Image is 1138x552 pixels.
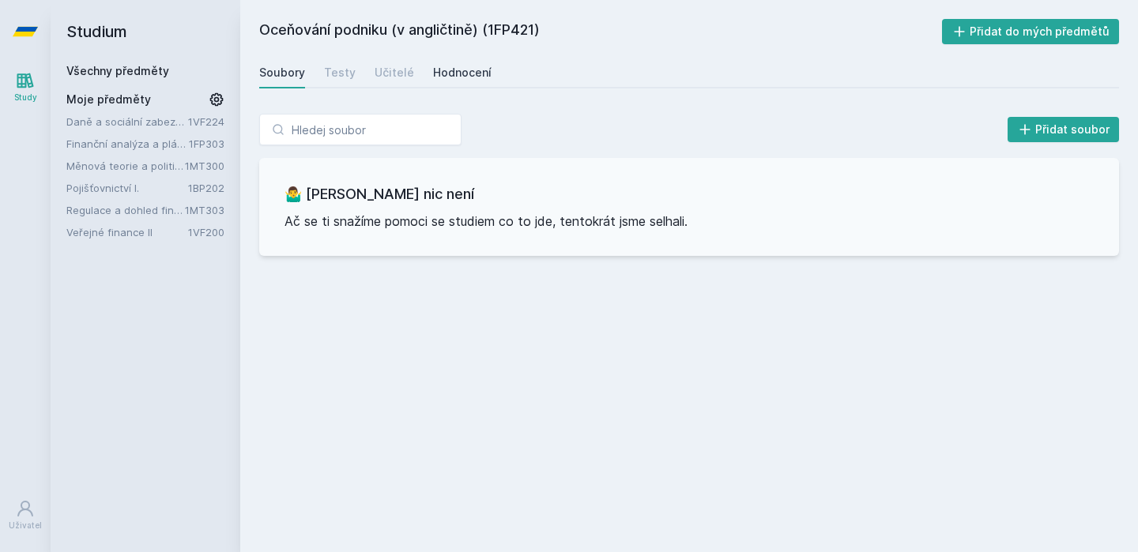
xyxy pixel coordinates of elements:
a: Učitelé [375,57,414,88]
p: Ač se ti snažíme pomoci se studiem co to jde, tentokrát jsme selhali. [284,212,1094,231]
h3: 🤷‍♂️ [PERSON_NAME] nic není [284,183,1094,205]
a: 1BP202 [188,182,224,194]
div: Study [14,92,37,103]
a: Daně a sociální zabezpečení [66,114,188,130]
a: Study [3,63,47,111]
a: 1MT300 [185,160,224,172]
a: Finanční analýza a plánování podniku [66,136,189,152]
button: Přidat do mých předmětů [942,19,1120,44]
a: Všechny předměty [66,64,169,77]
a: Uživatel [3,491,47,539]
a: 1VF224 [188,115,224,128]
a: Testy [324,57,356,88]
a: 1FP303 [189,137,224,150]
div: Testy [324,65,356,81]
a: Regulace a dohled finančního systému [66,202,185,218]
a: Pojišťovnictví I. [66,180,188,196]
a: Měnová teorie a politika [66,158,185,174]
button: Přidat soubor [1008,117,1120,142]
a: Hodnocení [433,57,492,88]
a: 1MT303 [185,204,224,216]
a: 1VF200 [188,226,224,238]
a: Veřejné finance II [66,224,188,240]
h2: Oceňování podniku (v angličtině) (1FP421) [259,19,942,44]
input: Hledej soubor [259,114,462,145]
div: Soubory [259,65,305,81]
div: Uživatel [9,520,42,531]
div: Hodnocení [433,65,492,81]
a: Soubory [259,57,305,88]
span: Moje předměty [66,92,151,107]
div: Učitelé [375,65,414,81]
